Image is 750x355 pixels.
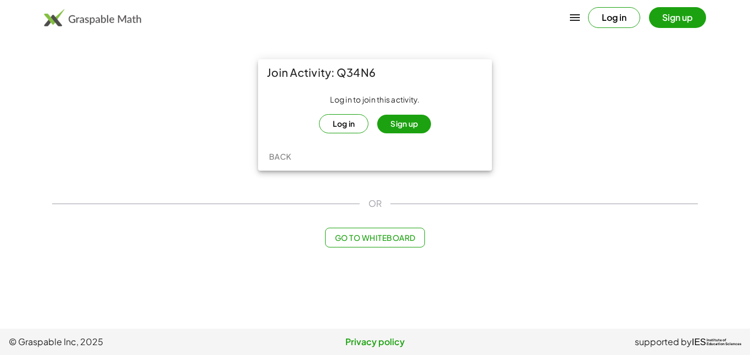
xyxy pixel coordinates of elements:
[267,94,483,133] div: Log in to join this activity.
[319,114,369,133] button: Log in
[635,335,692,348] span: supported by
[325,228,424,247] button: Go to Whiteboard
[692,337,706,347] span: IES
[262,146,298,166] button: Back
[9,335,253,348] span: © Graspable Inc, 2025
[268,151,291,161] span: Back
[707,339,741,346] span: Institute of Education Sciences
[334,233,415,243] span: Go to Whiteboard
[368,197,382,210] span: OR
[377,115,431,133] button: Sign up
[258,59,492,86] div: Join Activity: Q34N6
[649,7,706,28] button: Sign up
[253,335,497,348] a: Privacy policy
[692,335,741,348] a: IESInstitute ofEducation Sciences
[588,7,640,28] button: Log in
